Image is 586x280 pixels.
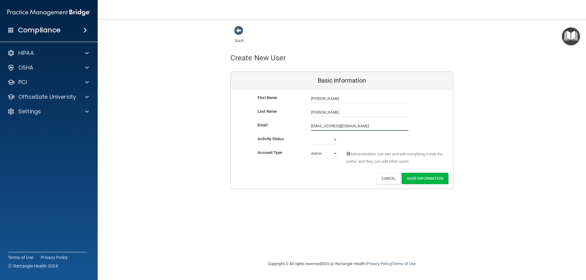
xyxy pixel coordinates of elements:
[235,31,244,43] a: Back
[231,72,453,90] div: Basic Information
[258,95,277,100] b: First Name
[18,26,60,34] h4: Compliance
[7,79,89,86] a: PCI
[392,261,416,266] a: Terms of Use
[7,108,89,115] a: Settings
[7,64,89,71] a: OSHA
[18,64,34,71] p: OSHA
[480,237,579,261] iframe: Drift Widget Chat Controller
[230,254,453,274] div: Copyright © All rights reserved 2025 @ Rectangle Health | |
[18,49,34,57] p: HIPAA
[7,93,89,101] a: OfficeSafe University
[367,261,391,266] a: Privacy Policy
[230,54,286,62] h4: Create New User
[8,254,33,261] a: Terms of Use
[8,263,58,269] span: Ⓒ Rectangle Health 2024
[402,173,448,184] button: Save Information
[258,136,284,141] b: Activity Status
[376,173,401,184] button: Cancel
[18,108,41,115] p: Settings
[258,150,282,155] b: Account Type
[258,109,277,114] b: Last Name
[18,79,27,86] p: PCI
[7,49,89,57] a: HIPAA
[258,123,267,127] b: Email
[7,6,90,19] img: PMB logo
[346,151,444,165] span: Administrators can see and edit everything inside the portal, and they can add other users.
[41,254,68,261] a: Privacy Policy
[562,27,580,45] button: Open Resource Center
[18,93,76,101] p: OfficeSafe University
